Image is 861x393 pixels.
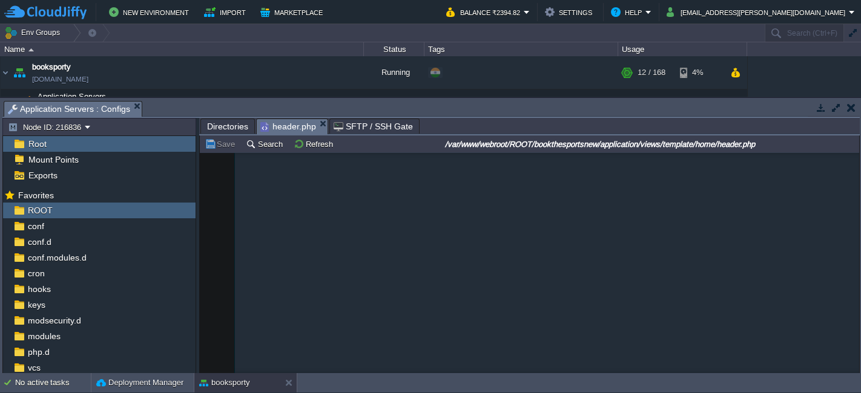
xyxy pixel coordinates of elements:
[25,299,47,310] a: keys
[8,122,85,132] button: Node ID: 216836
[32,73,88,85] a: [DOMAIN_NAME]
[810,345,849,381] iframe: chat widget
[25,315,83,326] a: modsecurity.d
[667,5,849,19] button: [EMAIL_ADDRESS][PERSON_NAME][DOMAIN_NAME]
[26,138,48,149] a: Root
[25,268,47,279] a: cron
[36,91,108,102] span: Application Servers
[8,102,130,117] span: Application Servers : Configs
[25,284,53,294] a: hooks
[199,377,250,389] button: booksporty
[446,5,524,19] button: Balance ₹2394.82
[425,42,618,56] div: Tags
[109,5,193,19] button: New Environment
[260,5,326,19] button: Marketplace
[204,5,249,19] button: Import
[16,89,33,114] img: AMDAwAAAACH5BAEAAAAALAAAAAABAAEAAAICRAEAOw==
[25,362,42,373] a: vcs
[28,48,34,51] img: AMDAwAAAACH5BAEAAAAALAAAAAABAAEAAAICRAEAOw==
[25,331,62,342] a: modules
[365,42,424,56] div: Status
[25,221,46,232] a: conf
[26,154,81,165] a: Mount Points
[1,42,363,56] div: Name
[16,190,56,200] a: Favorites
[260,119,316,134] span: header.php
[207,119,248,134] span: Directories
[294,138,337,149] button: Refresh
[4,5,87,20] img: CloudJiffy
[256,119,328,134] li: /var/www/webroot/ROOT/bookthesportsnew/application/views/template/home/header.php
[8,89,16,114] img: AMDAwAAAACH5BAEAAAAALAAAAAABAAEAAAICRAEAOw==
[32,61,71,73] a: booksporty
[246,138,286,149] button: Search
[4,24,64,41] button: Env Groups
[364,56,424,89] div: Running
[96,377,183,389] button: Deployment Manager
[619,42,747,56] div: Usage
[25,236,53,247] a: conf.d
[11,56,28,89] img: AMDAwAAAACH5BAEAAAAALAAAAAABAAEAAAICRAEAOw==
[205,138,239,149] button: Save
[680,89,719,114] div: 5%
[26,170,59,181] a: Exports
[25,252,88,263] a: conf.modules.d
[25,205,54,216] a: ROOT
[15,373,91,392] div: No active tasks
[638,89,657,114] div: 1 / 84
[1,56,10,89] img: AMDAwAAAACH5BAEAAAAALAAAAAABAAEAAAICRAEAOw==
[334,119,413,134] span: SFTP / SSH Gate
[638,56,665,89] div: 12 / 168
[16,190,56,201] span: Favorites
[680,56,719,89] div: 4%
[36,92,108,101] a: Application Servers
[25,346,51,357] a: php.d
[611,5,645,19] button: Help
[545,5,596,19] button: Settings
